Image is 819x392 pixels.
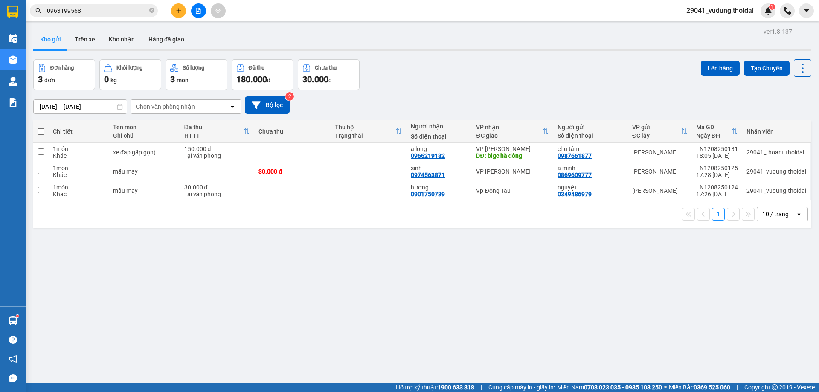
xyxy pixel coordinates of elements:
div: LN1208250131 [696,145,738,152]
button: Đơn hàng3đơn [33,59,95,90]
div: Chi tiết [53,128,105,135]
div: chú tâm [558,145,624,152]
button: Trên xe [68,29,102,49]
span: file-add [195,8,201,14]
div: 17:26 [DATE] [696,191,738,197]
span: aim [215,8,221,14]
div: 1 món [53,184,105,191]
div: 0349486979 [558,191,592,197]
button: Tạo Chuyến [744,61,790,76]
div: 1 món [53,145,105,152]
div: sinh [411,165,468,171]
button: Chưa thu30.000đ [298,59,360,90]
span: đ [267,77,270,84]
span: | [737,383,738,392]
sup: 2 [285,92,294,101]
span: notification [9,355,17,363]
span: question-circle [9,336,17,344]
th: Toggle SortBy [331,120,407,143]
div: 0901750739 [411,191,445,197]
span: Cung cấp máy in - giấy in: [488,383,555,392]
span: copyright [772,384,778,390]
span: 3 [38,74,43,84]
div: Thu hộ [335,124,396,131]
div: Người gửi [558,124,624,131]
div: Chọn văn phòng nhận [136,102,195,111]
div: Đơn hàng [50,65,74,71]
div: 29041_thoant.thoidai [746,149,806,156]
div: Đã thu [249,65,264,71]
div: mẫu may [113,187,175,194]
div: a long [411,145,468,152]
div: 29041_vudung.thoidai [746,168,806,175]
img: warehouse-icon [9,316,17,325]
div: 0869609777 [558,171,592,178]
div: 30.000 đ [184,184,250,191]
div: a minh [558,165,624,171]
strong: 0369 525 060 [694,384,730,391]
div: VP [PERSON_NAME] [476,145,549,152]
strong: CÔNG TY TNHH DỊCH VỤ DU LỊCH THỜI ĐẠI [8,7,77,35]
span: LN1208250124 [80,57,131,66]
strong: 0708 023 035 - 0935 103 250 [584,384,662,391]
input: Select a date range. [34,100,127,113]
div: 17:28 [DATE] [696,171,738,178]
div: DĐ: bigc hà đông [476,152,549,159]
span: plus [176,8,182,14]
button: Kho nhận [102,29,142,49]
div: Ghi chú [113,132,175,139]
div: xe đạp gấp gọn) [113,149,175,156]
div: 150.000 đ [184,145,250,152]
div: Tại văn phòng [184,191,250,197]
button: aim [211,3,226,18]
span: đ [328,77,332,84]
div: LN1208250124 [696,184,738,191]
div: Đã thu [184,124,244,131]
div: hương [411,184,468,191]
div: nguyệt [558,184,624,191]
span: 180.000 [236,74,267,84]
th: Toggle SortBy [180,120,255,143]
div: Người nhận [411,123,468,130]
div: Vp Đồng Tàu [476,187,549,194]
img: solution-icon [9,98,17,107]
button: plus [171,3,186,18]
span: Hỗ trợ kỹ thuật: [396,383,474,392]
img: warehouse-icon [9,34,17,43]
span: ⚪️ [664,386,667,389]
span: close-circle [149,7,154,15]
div: Chưa thu [315,65,337,71]
div: [PERSON_NAME] [632,168,688,175]
button: Khối lượng0kg [99,59,161,90]
div: 29041_vudung.thoidai [746,187,806,194]
img: logo-vxr [7,6,18,18]
div: 1 món [53,165,105,171]
sup: 1 [16,315,19,317]
span: | [481,383,482,392]
th: Toggle SortBy [628,120,692,143]
div: 18:05 [DATE] [696,152,738,159]
div: ĐC giao [476,132,542,139]
div: 30.000 đ [258,168,326,175]
button: Lên hàng [701,61,740,76]
div: Khác [53,152,105,159]
div: Khác [53,191,105,197]
div: 0966219182 [411,152,445,159]
div: Tên món [113,124,175,131]
div: ĐC lấy [632,132,681,139]
button: Kho gửi [33,29,68,49]
sup: 1 [769,4,775,10]
button: Số lượng3món [166,59,227,90]
div: 0987661877 [558,152,592,159]
button: Bộ lọc [245,96,290,114]
div: HTTT [184,132,244,139]
img: warehouse-icon [9,77,17,86]
button: Hàng đã giao [142,29,191,49]
span: Miền Bắc [669,383,730,392]
div: Số điện thoại [411,133,468,140]
div: LN1208250125 [696,165,738,171]
span: message [9,374,17,382]
img: icon-new-feature [764,7,772,15]
span: 1 [770,4,773,10]
span: kg [110,77,117,84]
